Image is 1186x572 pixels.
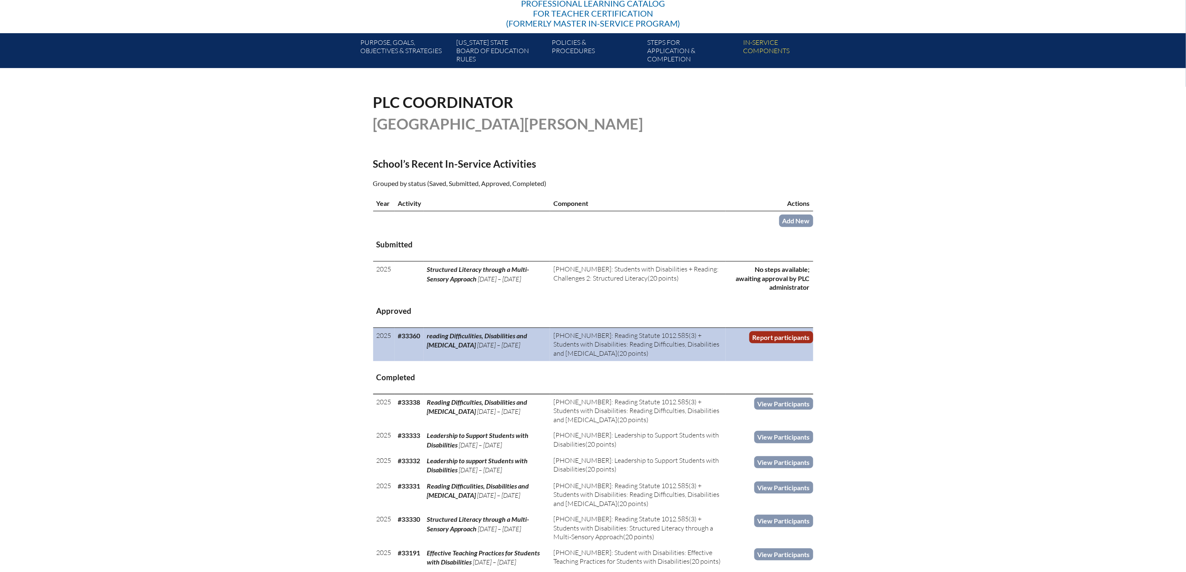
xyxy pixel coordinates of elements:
[373,115,643,133] span: [GEOGRAPHIC_DATA][PERSON_NAME]
[373,158,665,170] h2: School’s Recent In-Service Activities
[453,37,548,68] a: [US_STATE] StateBoard of Education rules
[373,511,395,545] td: 2025
[553,515,713,541] span: [PHONE_NUMBER]: Reading Statute 1012.585(3) + Students with Disabilities: Structured Literacy thr...
[553,548,712,565] span: [PHONE_NUMBER]: Student with Disabilities: Effective Teaching Practices for Students with Disabil...
[373,453,395,478] td: 2025
[377,240,810,250] h3: Submitted
[398,457,421,464] b: #33332
[550,328,726,362] td: (20 points)
[459,466,502,474] span: [DATE] – [DATE]
[373,478,395,511] td: 2025
[754,548,813,560] a: View Participants
[373,93,514,111] span: PLC Coordinator
[427,398,528,415] span: Reading Difficulties, Disabilities and [MEDICAL_DATA]
[427,515,529,532] span: Structured Literacy through a Multi-Sensory Approach
[533,8,653,18] span: for Teacher Certification
[550,262,726,295] td: (20 points)
[644,37,740,68] a: Steps forapplication & completion
[373,196,395,211] th: Year
[398,482,421,490] b: #33331
[459,441,502,449] span: [DATE] – [DATE]
[548,37,644,68] a: Policies &Procedures
[754,456,813,468] a: View Participants
[553,431,719,448] span: [PHONE_NUMBER]: Leadership to Support Students with Disabilities
[357,37,452,68] a: Purpose, goals,objectives & strategies
[726,196,813,211] th: Actions
[550,545,726,570] td: (20 points)
[779,215,813,227] a: Add New
[427,332,528,349] span: reading Difficulities, Disabilities and [MEDICAL_DATA]
[553,482,719,508] span: [PHONE_NUMBER]: Reading Statute 1012.585(3) + Students with Disabilities: Reading Difficulties, D...
[398,398,421,406] b: #33338
[550,196,726,211] th: Component
[427,457,528,474] span: Leadership to support Students with Disabilities
[377,306,810,316] h3: Approved
[478,525,521,533] span: [DATE] – [DATE]
[740,37,835,68] a: In-servicecomponents
[373,428,395,453] td: 2025
[477,341,521,349] span: [DATE] – [DATE]
[553,331,719,357] span: [PHONE_NUMBER]: Reading Statute 1012.585(3) + Students with Disabilities: Reading Difficulties, D...
[754,482,813,494] a: View Participants
[754,398,813,410] a: View Participants
[427,431,529,448] span: Leadership to Support Students with Disabilities
[478,275,521,283] span: [DATE] – [DATE]
[749,331,813,343] a: Report participants
[754,431,813,443] a: View Participants
[477,491,521,499] span: [DATE] – [DATE]
[553,265,719,282] span: [PHONE_NUMBER]: Students with Disabilities + Reading: Challenges 2: Structured Literacy
[550,453,726,478] td: (20 points)
[373,178,665,189] p: Grouped by status (Saved, Submitted, Approved, Completed)
[398,332,421,340] b: #33360
[550,478,726,511] td: (20 points)
[427,265,529,282] span: Structured Literacy through a Multi-Sensory Approach
[398,515,421,523] b: #33330
[550,428,726,453] td: (20 points)
[553,398,719,424] span: [PHONE_NUMBER]: Reading Statute 1012.585(3) + Students with Disabilities: Reading Difficulties, D...
[729,265,810,291] p: No steps available; awaiting approval by PLC administrator
[550,394,726,428] td: (20 points)
[427,549,540,566] span: Effective Teaching Practices for Students with Disabilities
[398,431,421,439] b: #33333
[373,328,395,362] td: 2025
[398,549,421,557] b: #33191
[473,558,516,566] span: [DATE] – [DATE]
[477,407,521,416] span: [DATE] – [DATE]
[550,511,726,545] td: (20 points)
[377,372,810,383] h3: Completed
[754,515,813,527] a: View Participants
[395,196,550,211] th: Activity
[553,456,719,473] span: [PHONE_NUMBER]: Leadership to Support Students with Disabilities
[373,394,395,428] td: 2025
[373,262,395,295] td: 2025
[427,482,529,499] span: Reading Difficulities, Disabilities and [MEDICAL_DATA]
[373,545,395,570] td: 2025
